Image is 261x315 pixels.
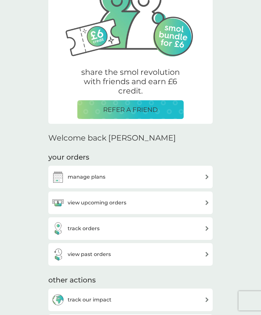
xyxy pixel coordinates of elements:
[205,226,209,231] img: arrow right
[205,200,209,205] img: arrow right
[68,199,126,207] h3: view upcoming orders
[48,133,176,143] h2: Welcome back [PERSON_NAME]
[68,173,105,181] h3: manage plans
[48,275,96,285] h3: other actions
[205,174,209,179] img: arrow right
[68,224,100,233] h3: track orders
[68,250,111,259] h3: view past orders
[77,68,184,95] p: share the smol revolution with friends and earn £6 credit.
[77,100,184,119] button: REFER A FRIEND
[205,297,209,302] img: arrow right
[103,104,158,115] p: REFER A FRIEND
[48,153,89,162] h3: your orders
[68,296,111,304] h3: track our impact
[205,252,209,257] img: arrow right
